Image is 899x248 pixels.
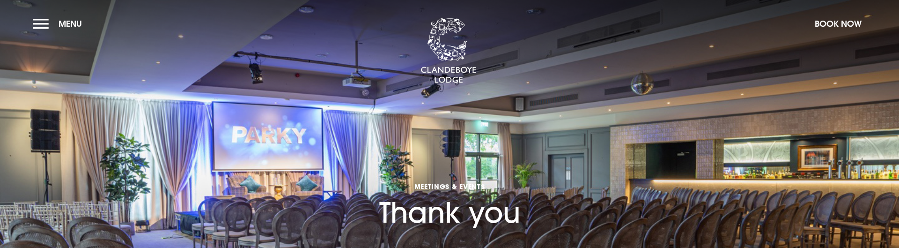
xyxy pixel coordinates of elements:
span: Meetings & Events [379,182,520,191]
h1: Thank you [379,150,520,229]
img: Clandeboye Lodge [420,18,477,84]
span: Menu [59,18,82,29]
button: Book Now [810,14,866,34]
button: Menu [33,14,87,34]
